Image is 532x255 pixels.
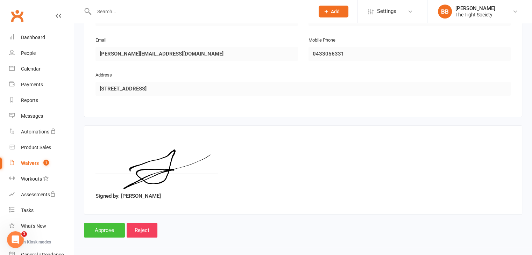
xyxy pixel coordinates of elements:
a: Calendar [9,61,74,77]
span: 1 [43,160,49,166]
div: Product Sales [21,145,51,150]
button: Add [319,6,348,17]
a: Waivers 1 [9,155,74,171]
a: Workouts [9,171,74,187]
a: Messages [9,108,74,124]
div: What's New [21,223,46,229]
div: Reports [21,97,38,103]
div: BB [438,5,452,19]
a: Payments [9,77,74,93]
label: Email [95,37,106,44]
div: Waivers [21,160,39,166]
img: image1757920648.png [95,137,218,189]
a: Automations [9,124,74,140]
div: Payments [21,82,43,87]
a: Dashboard [9,30,74,45]
iframe: Intercom live chat [7,231,24,248]
div: [PERSON_NAME] [455,5,495,12]
label: Signed by: [PERSON_NAME] [95,192,161,200]
a: Tasks [9,203,74,218]
div: Workouts [21,176,42,182]
input: Search... [92,7,310,16]
div: People [21,50,36,56]
span: Add [331,9,340,14]
a: Product Sales [9,140,74,155]
div: Calendar [21,66,41,72]
span: Settings [377,3,396,19]
div: Dashboard [21,35,45,40]
div: Assessments [21,192,56,197]
label: Address [95,72,112,79]
a: Assessments [9,187,74,203]
span: 1 [21,231,27,237]
input: Reject [127,223,157,238]
a: Clubworx [8,7,26,24]
div: The Fight Society [455,12,495,18]
a: People [9,45,74,61]
label: Mobile Phone [308,37,335,44]
input: Approve [84,223,125,238]
div: Automations [21,129,49,134]
a: What's New [9,218,74,234]
div: Messages [21,113,43,119]
div: Tasks [21,207,34,213]
a: Reports [9,93,74,108]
